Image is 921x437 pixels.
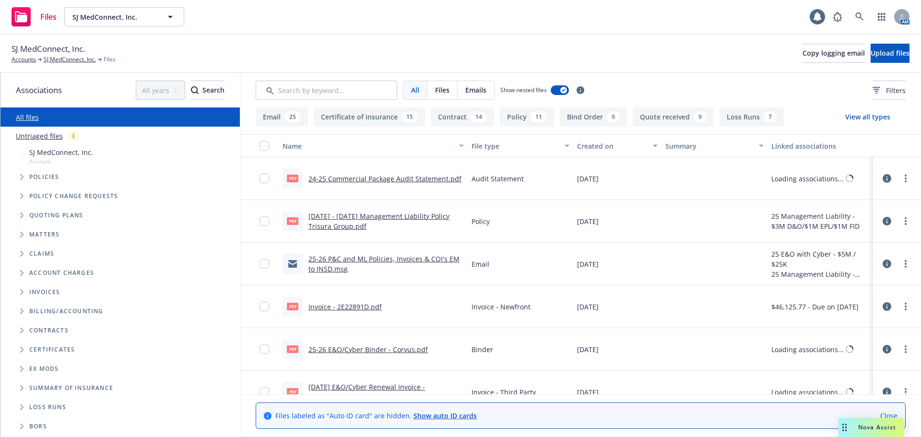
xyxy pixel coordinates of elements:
button: Bind Order [560,107,627,127]
span: Claims [29,251,54,257]
div: 15 [401,112,418,122]
button: Summary [661,134,767,157]
span: Invoice - Third Party [472,387,536,397]
span: [DATE] [577,216,599,226]
button: Nova Assist [838,418,904,437]
input: Search by keyword... [256,81,397,100]
span: Audit Statement [472,174,524,184]
span: pdf [287,175,298,182]
div: 14 [471,112,487,122]
button: Linked associations [767,134,873,157]
button: Email [256,107,308,127]
button: View all types [830,107,906,127]
div: Folder Tree Example [0,302,240,436]
span: Policies [29,174,59,180]
span: Email [472,259,489,269]
div: Loading associations... [771,174,844,184]
span: Invoice - Newfront [472,302,531,312]
a: Show auto ID cards [413,411,477,420]
span: Billing/Accounting [29,308,104,314]
span: Policy change requests [29,193,118,199]
div: Name [283,141,453,151]
div: Loading associations... [771,344,844,354]
a: 24-25 Commercial Package Audit Statement.pdf [308,174,461,183]
span: [DATE] [577,344,599,354]
a: 25-26 P&C and ML Policies, Invoices & COI's EM to INSD.msg [308,254,460,273]
a: more [900,215,911,227]
span: SJ MedConnect, Inc. [72,12,155,22]
div: 25 Management Liability - $3M D&O/$1M EPL/$1M FID [771,211,869,231]
span: Filters [873,85,906,95]
span: Matters [29,232,59,237]
span: Files [435,85,449,95]
a: more [900,386,911,398]
span: Copy logging email [803,48,865,58]
span: [DATE] [577,302,599,312]
a: Files [8,3,60,30]
div: 3 [67,130,80,142]
button: Copy logging email [803,44,865,63]
span: Summary of insurance [29,385,113,391]
a: 25-26 E&O/Cyber Binder - Corvus.pdf [308,345,428,354]
div: Tree Example [0,145,240,302]
span: Policy [472,216,490,226]
span: pdf [287,217,298,224]
span: Account charges [29,270,94,276]
button: Policy [500,107,554,127]
input: Toggle Row Selected [260,216,269,226]
button: SJ MedConnect, Inc. [64,7,184,26]
span: [DATE] [577,174,599,184]
a: [DATE] E&O/Cyber Renewal Invoice - Travelers/CRC.PDF [308,382,425,402]
span: SJ MedConnect, Inc. [29,147,93,157]
span: Show nested files [500,86,547,94]
button: Contract [431,107,494,127]
div: $46,125.77 - Due on [DATE] [771,302,859,312]
div: 11 [531,112,547,122]
a: more [900,301,911,312]
span: Ex Mods [29,366,59,372]
span: Upload files [871,48,909,58]
span: Contracts [29,328,69,333]
span: [DATE] [577,387,599,397]
button: File type [468,134,573,157]
a: SJ MedConnect, Inc. [44,55,96,64]
span: Loss Runs [29,404,66,410]
div: Created on [577,141,647,151]
svg: Search [191,86,199,94]
span: Quoting plans [29,213,83,218]
button: Filters [873,81,906,100]
a: Close [880,411,897,421]
div: 25 [284,112,301,122]
span: pdf [287,303,298,310]
button: Quote received [633,107,714,127]
a: Search [850,7,869,26]
div: Summary [665,141,753,151]
span: pdf [287,345,298,353]
a: Report a Bug [828,7,847,26]
input: Toggle Row Selected [260,302,269,311]
a: more [900,173,911,184]
input: Toggle Row Selected [260,259,269,269]
div: Linked associations [771,141,869,151]
div: 25 E&O with Cyber - $5M / $25K [771,249,869,269]
a: All files [16,113,39,122]
span: [DATE] [577,259,599,269]
div: Drag to move [838,418,850,437]
div: 7 [764,112,777,122]
input: Toggle Row Selected [260,344,269,354]
span: SJ MedConnect, Inc. [12,43,85,55]
div: 9 [607,112,620,122]
span: Associations [16,84,62,96]
button: SearchSearch [191,81,224,100]
a: Switch app [872,7,891,26]
span: Nova Assist [858,423,896,431]
a: [DATE] - [DATE] Management Liability Policy Trisura Group.pdf [308,212,449,231]
div: File type [472,141,559,151]
a: more [900,258,911,270]
button: Upload files [871,44,909,63]
span: Binder [472,344,493,354]
span: PDF [287,388,298,395]
a: Accounts [12,55,36,64]
a: Untriaged files [16,131,63,141]
button: Name [279,134,468,157]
